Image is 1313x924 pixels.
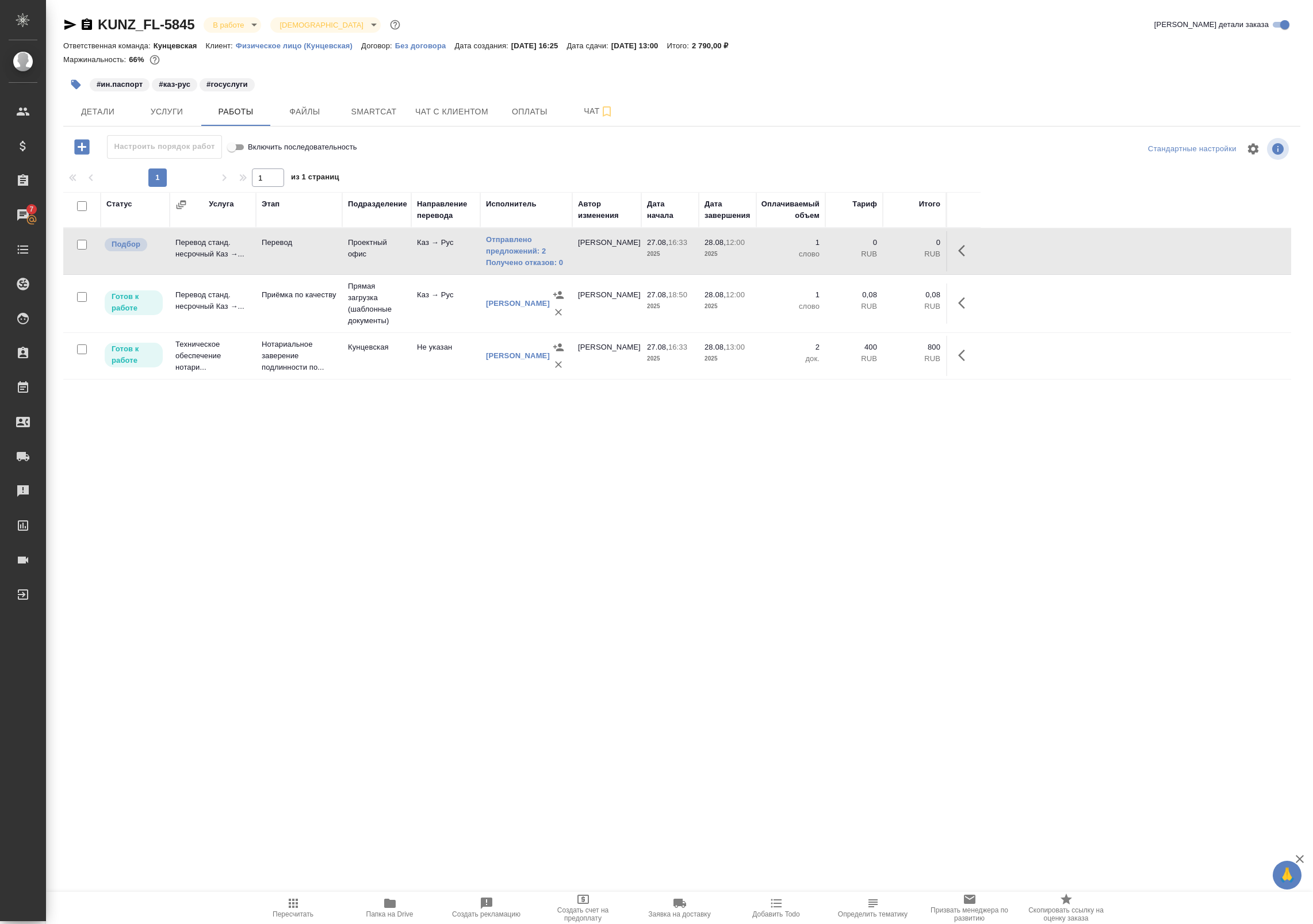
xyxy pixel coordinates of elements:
a: 7 [3,201,43,229]
p: 13:00 [726,343,745,351]
p: Перевод [262,237,336,248]
span: Оплаты [502,105,557,119]
p: 0,08 [831,289,877,301]
p: 18:50 [668,290,687,299]
p: 27.08, [647,343,668,351]
a: Отправлено предложений: 2 [486,234,566,257]
div: Статус [106,198,132,210]
td: Проектный офис [342,231,411,271]
button: Здесь прячутся важные кнопки [951,342,979,369]
span: Заявка на доставку [648,910,710,918]
p: Итого: [667,41,691,50]
p: 2 [762,342,820,353]
span: Включить последовательность [248,141,357,153]
p: [DATE] 13:00 [611,41,667,50]
p: Договор: [361,41,395,50]
p: RUB [889,248,940,260]
a: Получено отказов: 0 [486,257,566,269]
button: Создать счет на предоплату [535,892,631,924]
td: Каз → Рус [411,231,480,271]
p: 2025 [647,353,693,365]
span: Детали [70,105,125,119]
p: RUB [831,301,877,312]
span: госуслуги [198,79,256,89]
span: Скопировать ссылку на оценку заказа [1025,906,1108,922]
td: Перевод станд. несрочный Каз →... [170,283,256,324]
span: [PERSON_NAME] детали заказа [1154,19,1269,30]
p: RUB [889,301,940,312]
svg: Подписаться [600,105,614,118]
p: 16:33 [668,238,687,247]
p: Без договора [395,41,455,50]
span: из 1 страниц [291,170,339,187]
div: Итого [919,198,940,210]
p: 12:00 [726,290,745,299]
button: 800.08 RUB; [147,52,162,67]
div: split button [1145,140,1239,158]
button: Здесь прячутся важные кнопки [951,237,979,264]
span: Добавить Todo [752,910,799,918]
p: 800 [889,342,940,353]
div: Дата завершения [705,198,751,221]
p: док. [762,353,820,365]
p: 0 [831,237,877,248]
p: 1 [762,237,820,248]
p: 27.08, [647,238,668,247]
button: Скопировать ссылку на оценку заказа [1018,892,1115,924]
p: слово [762,301,820,312]
p: 2025 [705,353,751,365]
div: Подразделение [348,198,407,210]
p: RUB [831,353,877,365]
button: Добавить тэг [63,72,89,97]
div: Автор изменения [578,198,636,221]
button: Определить тематику [825,892,921,924]
p: 0 [889,237,940,248]
div: Исполнитель может приступить к работе [104,289,164,316]
p: Клиент: [206,41,236,50]
p: Кунцевская [154,41,206,50]
p: 28.08, [705,343,726,351]
p: 66% [129,55,147,64]
span: Чат с клиентом [415,105,488,119]
span: Папка на Drive [366,910,414,918]
button: Заявка на доставку [631,892,728,924]
p: Подбор [112,239,140,250]
span: Работы [208,105,263,119]
button: Назначить [550,286,567,304]
p: Маржинальность: [63,55,129,64]
span: Пересчитать [273,910,313,918]
span: Создать рекламацию [452,910,520,918]
button: В работе [209,20,247,30]
span: 🙏 [1277,863,1297,887]
div: Можно подбирать исполнителей [104,237,164,252]
p: 2025 [647,248,693,260]
td: Каз → Рус [411,283,480,324]
p: 2025 [647,301,693,312]
div: Оплачиваемый объем [761,198,820,221]
span: Настроить таблицу [1239,135,1267,163]
p: 0,08 [889,289,940,301]
p: RUB [831,248,877,260]
span: Smartcat [346,105,401,119]
p: 28.08, [705,238,726,247]
button: Удалить [550,356,567,373]
p: #госуслуги [206,79,248,90]
span: Определить тематику [838,910,908,918]
button: Папка на Drive [342,892,438,924]
td: Кунцевская [342,336,411,376]
p: 16:33 [668,343,687,351]
td: Не указан [411,336,480,376]
button: Создать рекламацию [438,892,535,924]
button: Назначить [550,339,567,356]
button: Добавить работу [66,135,98,159]
p: 28.08, [705,290,726,299]
a: Без договора [395,40,455,50]
span: Посмотреть информацию [1267,138,1291,160]
div: Исполнитель может приступить к работе [104,342,164,369]
span: Услуги [139,105,194,119]
p: [DATE] 16:25 [511,41,567,50]
p: 2025 [705,248,751,260]
td: [PERSON_NAME] [572,336,641,376]
p: слово [762,248,820,260]
span: каз-рус [151,79,198,89]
